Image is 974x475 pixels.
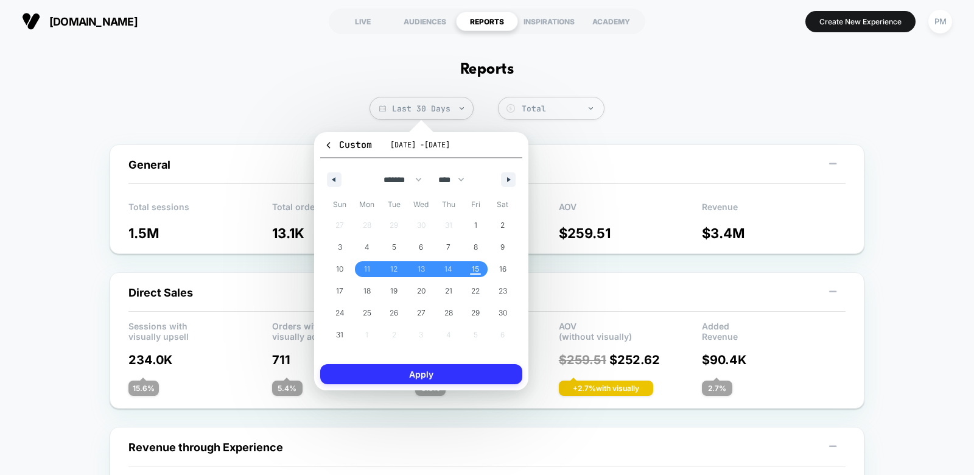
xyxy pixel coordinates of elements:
[489,258,516,280] button: 16
[462,302,489,324] button: 29
[460,61,514,79] h1: Reports
[489,214,516,236] button: 2
[354,236,381,258] button: 4
[928,10,952,33] div: PM
[354,195,381,214] span: Mon
[326,195,354,214] span: Sun
[589,107,593,110] img: end
[390,280,398,302] span: 19
[435,195,462,214] span: Thu
[380,195,408,214] span: Tue
[435,280,462,302] button: 21
[128,381,159,396] div: 15.6 %
[559,202,702,220] p: AOV
[49,15,138,28] span: [DOMAIN_NAME]
[580,12,642,31] div: ACADEMY
[522,104,598,114] div: Total
[559,353,606,367] span: $ 259.51
[444,302,453,324] span: 28
[408,280,435,302] button: 20
[380,236,408,258] button: 5
[702,353,846,367] p: $ 90.4K
[471,302,480,324] span: 29
[354,280,381,302] button: 18
[390,258,398,280] span: 12
[272,202,416,220] p: Total orders
[462,280,489,302] button: 22
[474,214,477,236] span: 1
[444,258,452,280] span: 14
[559,321,702,339] p: AOV (without visually)
[128,202,272,220] p: Total sessions
[435,258,462,280] button: 14
[408,302,435,324] button: 27
[702,202,846,220] p: Revenue
[417,302,426,324] span: 27
[489,236,516,258] button: 9
[326,302,354,324] button: 24
[456,12,518,31] div: REPORTS
[446,236,450,258] span: 7
[320,138,522,158] button: Custom[DATE] -[DATE]
[925,9,956,34] button: PM
[272,381,303,396] div: 5.4 %
[332,12,394,31] div: LIVE
[394,12,456,31] div: AUDIENCES
[805,11,916,32] button: Create New Experience
[462,236,489,258] button: 8
[390,302,398,324] span: 26
[128,321,272,339] p: Sessions with visually upsell
[320,364,522,384] button: Apply
[128,225,272,241] p: 1.5M
[474,236,478,258] span: 8
[471,280,480,302] span: 22
[354,258,381,280] button: 11
[392,236,396,258] span: 5
[380,258,408,280] button: 12
[559,353,702,367] p: $ 252.62
[489,195,516,214] span: Sat
[445,280,452,302] span: 21
[460,107,464,110] img: end
[272,353,416,367] p: 711
[462,214,489,236] button: 1
[419,236,423,258] span: 6
[499,280,507,302] span: 23
[472,258,479,280] span: 15
[272,225,416,241] p: 13.1K
[408,236,435,258] button: 6
[128,353,272,367] p: 234.0K
[518,12,580,31] div: INSPIRATIONS
[336,324,343,346] span: 31
[489,302,516,324] button: 30
[128,158,170,171] span: General
[500,214,505,236] span: 2
[338,236,342,258] span: 3
[559,381,653,396] div: + 2.7 % with visually
[18,12,141,31] button: [DOMAIN_NAME]
[408,195,435,214] span: Wed
[499,302,507,324] span: 30
[336,258,343,280] span: 10
[418,258,425,280] span: 13
[702,321,846,339] p: Added Revenue
[408,258,435,280] button: 13
[435,302,462,324] button: 28
[354,302,381,324] button: 25
[336,280,343,302] span: 17
[365,236,370,258] span: 4
[559,225,702,241] p: $ 259.51
[462,195,489,214] span: Fri
[489,280,516,302] button: 23
[335,302,345,324] span: 24
[499,258,506,280] span: 16
[326,280,354,302] button: 17
[326,324,354,346] button: 31
[272,321,416,339] p: Orders with visually added products
[509,105,512,111] tspan: $
[370,97,474,120] span: Last 30 Days
[326,236,354,258] button: 3
[417,280,426,302] span: 20
[364,258,370,280] span: 11
[702,225,846,241] p: $ 3.4M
